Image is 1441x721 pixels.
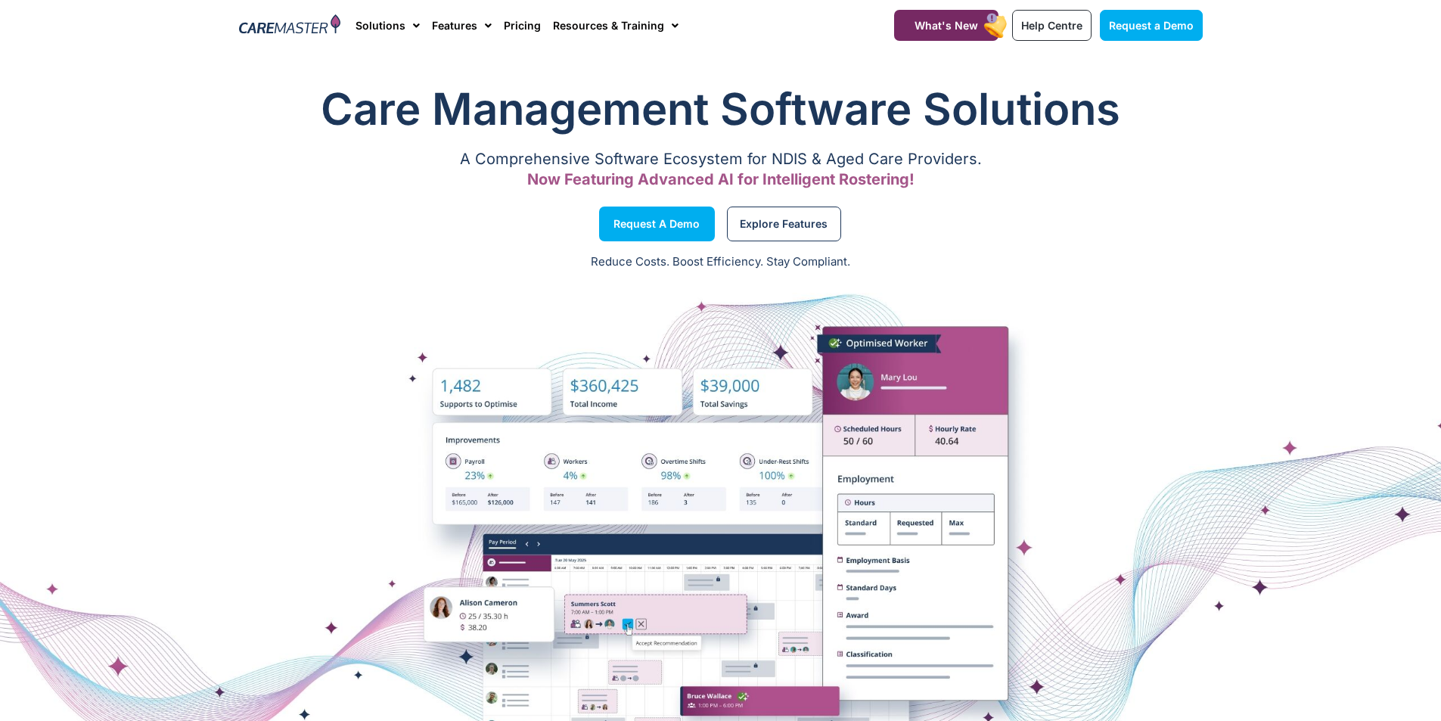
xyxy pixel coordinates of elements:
span: Request a Demo [1109,19,1194,32]
a: Help Centre [1012,10,1092,41]
span: Now Featuring Advanced AI for Intelligent Rostering! [527,170,915,188]
a: Request a Demo [1100,10,1203,41]
h1: Care Management Software Solutions [239,79,1203,139]
p: Reduce Costs. Boost Efficiency. Stay Compliant. [9,253,1432,271]
a: Request a Demo [599,207,715,241]
span: Request a Demo [613,220,700,228]
a: What's New [894,10,998,41]
span: Explore Features [740,220,828,228]
p: A Comprehensive Software Ecosystem for NDIS & Aged Care Providers. [239,154,1203,164]
span: What's New [915,19,978,32]
span: Help Centre [1021,19,1082,32]
img: CareMaster Logo [239,14,341,37]
a: Explore Features [727,207,841,241]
